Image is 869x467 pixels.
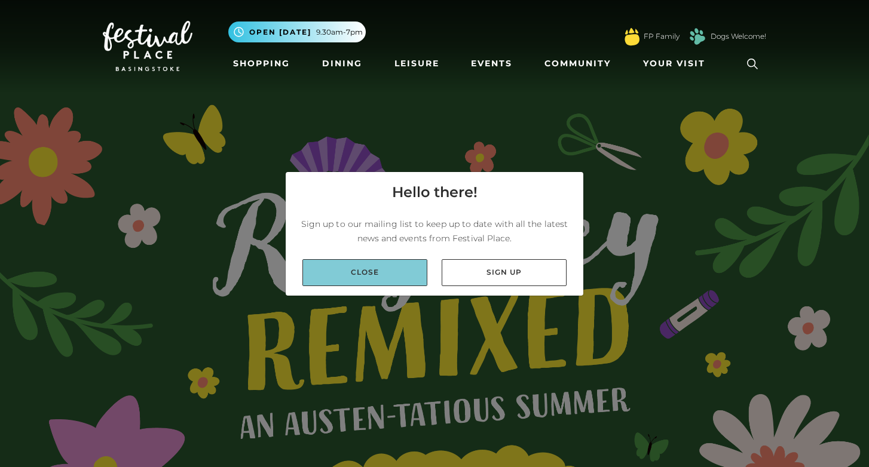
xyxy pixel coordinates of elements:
a: Dining [317,53,367,75]
a: Your Visit [638,53,716,75]
h4: Hello there! [392,182,478,203]
span: Open [DATE] [249,27,311,38]
a: Shopping [228,53,295,75]
span: Your Visit [643,57,705,70]
button: Open [DATE] 9.30am-7pm [228,21,366,42]
p: Sign up to our mailing list to keep up to date with all the latest news and events from Festival ... [295,217,574,245]
a: Dogs Welcome! [711,31,766,42]
a: Sign up [442,259,567,286]
img: Festival Place Logo [103,21,192,71]
a: FP Family [644,31,680,42]
span: 9.30am-7pm [316,27,363,38]
a: Events [466,53,517,75]
a: Leisure [390,53,444,75]
a: Close [302,259,427,286]
a: Community [540,53,616,75]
